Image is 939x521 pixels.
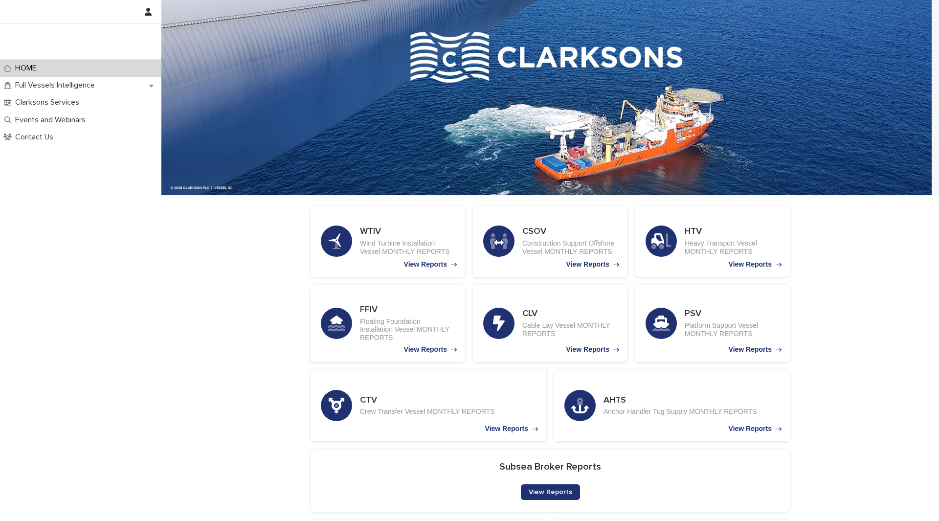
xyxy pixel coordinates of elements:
[360,317,455,342] p: Floating Foundation Installation Vessel MONTHLY REPORTS
[360,395,494,406] h3: CTV
[529,489,572,496] span: View Reports
[11,115,93,125] p: Events and Webinars
[522,309,617,319] h3: CLV
[11,98,87,107] p: Clarksons Services
[360,408,494,416] p: Crew Transfer Vessel MONTHLY REPORTS
[685,239,780,256] p: Heavy Transport Vessel MONTHLY REPORTS
[360,239,455,256] p: Wind Turbine Installation Vessel MONTHLY REPORTS
[311,370,546,441] a: View Reports
[522,321,617,338] p: Cable Lay Vessel MONTHLY REPORTS
[404,345,447,354] p: View Reports
[685,321,780,338] p: Platform Support Vessel MONTHLY REPORTS
[635,205,790,277] a: View Reports
[521,484,580,500] a: View Reports
[311,205,465,277] a: View Reports
[729,260,772,269] p: View Reports
[11,133,61,142] p: Contact Us
[554,370,790,441] a: View Reports
[473,285,627,362] a: View Reports
[499,461,601,473] h2: Subsea Broker Reports
[635,285,790,362] a: View Reports
[360,227,455,237] h3: WTIV
[604,408,757,416] p: Anchor Handler Tug Supply MONTHLY REPORTS
[566,260,609,269] p: View Reports
[311,285,465,362] a: View Reports
[729,345,772,354] p: View Reports
[566,345,609,354] p: View Reports
[360,305,455,316] h3: FFIV
[685,227,780,237] h3: HTV
[685,309,780,319] h3: PSV
[11,81,103,90] p: Full Vessels Intelligence
[473,205,627,277] a: View Reports
[522,239,617,256] p: Construction Support Offshore Vessel MONTHLY REPORTS
[729,425,772,433] p: View Reports
[604,395,757,406] h3: AHTS
[404,260,447,269] p: View Reports
[11,64,45,73] p: HOME
[485,425,528,433] p: View Reports
[522,227,617,237] h3: CSOV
